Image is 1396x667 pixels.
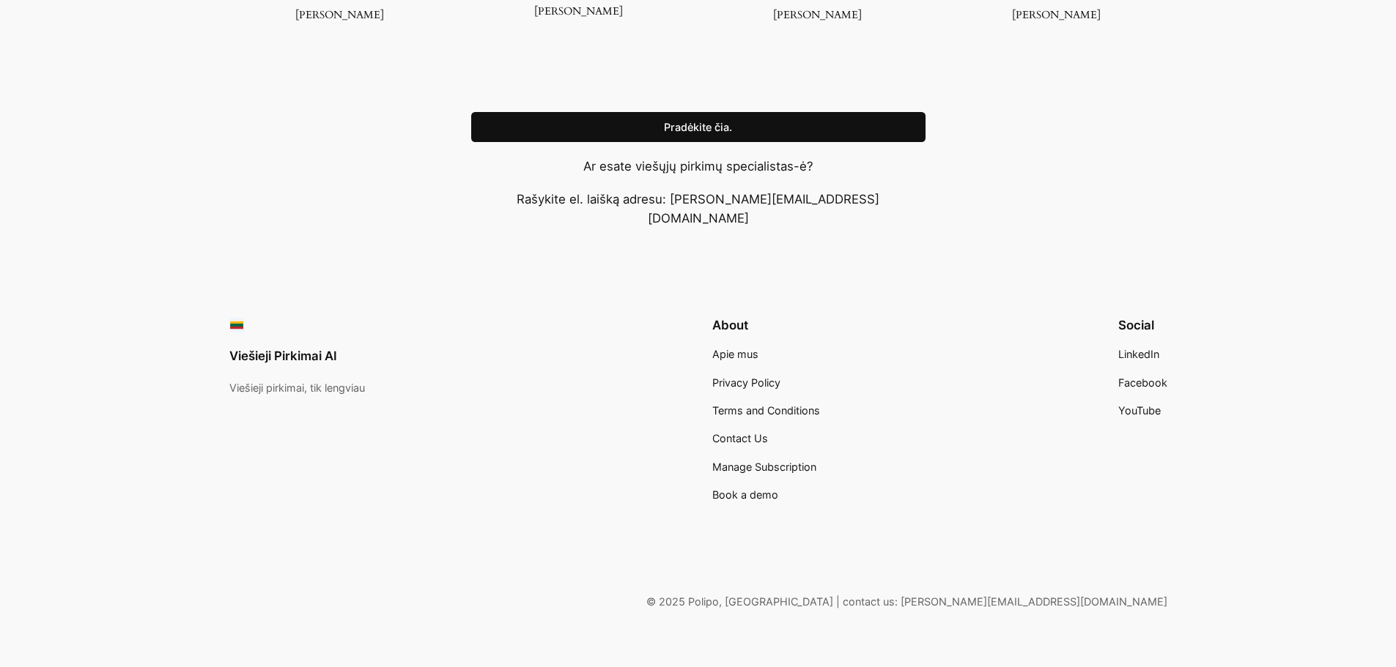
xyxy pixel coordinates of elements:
[471,112,926,143] a: Pradėkite čia.
[229,380,365,396] p: Viešieji pirkimai, tik lengviau
[471,157,926,176] p: Ar esate viešųjų pirkimų specialistas-ė?
[712,346,758,362] a: Apie mus
[1118,376,1167,389] span: Facebook
[712,487,778,503] a: Book a demo
[712,432,768,444] span: Contact Us
[1118,375,1167,391] a: Facebook
[1118,318,1167,332] h2: Social
[229,9,451,21] h3: [PERSON_NAME]
[712,431,768,447] a: Contact Us
[1118,404,1161,417] span: YouTube
[229,594,1167,610] p: © 2025 Polipo, [GEOGRAPHIC_DATA] | contact us: [PERSON_NAME][EMAIL_ADDRESS][DOMAIN_NAME]
[712,404,820,417] span: Terms and Conditions
[468,5,690,18] h3: [PERSON_NAME]
[229,318,244,332] img: Viešieji pirkimai logo
[229,349,337,363] a: Viešieji Pirkimai AI
[1118,403,1161,419] a: YouTube
[1118,346,1167,419] nav: Footer navigation 3
[712,346,820,503] nav: Footer navigation 4
[707,9,928,21] h3: [PERSON_NAME]
[712,403,820,419] a: Terms and Conditions
[471,190,926,228] p: Rašykite el. laišką adresu: [PERSON_NAME][EMAIL_ADDRESS][DOMAIN_NAME]
[1118,346,1159,362] a: LinkedIn
[712,459,816,475] a: Manage Subscription
[946,9,1167,21] h3: [PERSON_NAME]
[712,461,816,473] span: Manage Subscription
[712,376,780,389] span: Privacy Policy
[712,375,780,391] a: Privacy Policy
[712,318,820,332] h2: About
[712,488,778,501] span: Book a demo
[712,348,758,360] span: Apie mus
[1118,348,1159,360] span: LinkedIn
